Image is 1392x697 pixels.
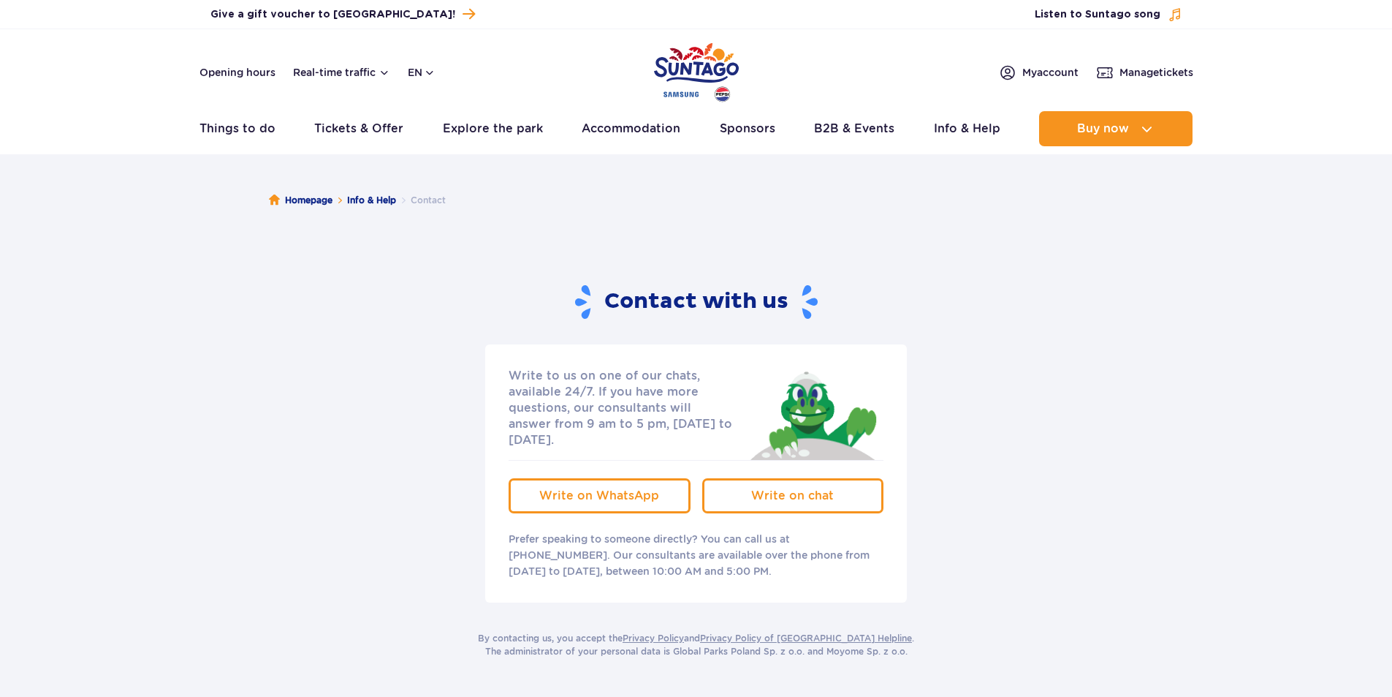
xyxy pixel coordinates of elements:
li: Contact [396,193,446,208]
a: B2B & Events [814,111,894,146]
button: Buy now [1039,111,1193,146]
a: Park of Poland [654,37,739,104]
a: Opening hours [199,65,275,80]
span: My account [1022,65,1079,80]
a: Accommodation [582,111,680,146]
a: Write on chat [702,478,884,513]
span: Listen to Suntago song [1035,7,1160,22]
a: Privacy Policy of [GEOGRAPHIC_DATA] Helpline [700,633,912,644]
span: Write on chat [751,489,834,502]
a: Explore the park [443,111,543,146]
p: Write to us on one of our chats, available 24/7. If you have more questions, our consultants will... [509,368,737,448]
a: Managetickets [1096,64,1193,81]
a: Privacy Policy [623,633,684,644]
a: Write on WhatsApp [509,478,691,513]
a: Info & Help [347,193,396,208]
span: Buy now [1077,122,1129,135]
p: By contacting us, you accept the and . The administrator of your personal data is Global Parks Po... [478,632,914,658]
a: Myaccount [999,64,1079,81]
a: Info & Help [934,111,1000,146]
a: Give a gift voucher to [GEOGRAPHIC_DATA]! [210,4,475,24]
span: Write on WhatsApp [539,489,659,502]
span: Give a gift voucher to [GEOGRAPHIC_DATA]! [210,7,455,22]
button: Real-time traffic [293,67,390,78]
a: Things to do [199,111,275,146]
a: Sponsors [720,111,775,146]
img: Jay [741,368,883,460]
a: Tickets & Offer [314,111,403,146]
p: Prefer speaking to someone directly? You can call us at [PHONE_NUMBER]. Our consultants are avail... [509,531,883,579]
button: en [408,65,436,80]
a: Homepage [269,193,332,208]
button: Listen to Suntago song [1035,7,1182,22]
h2: Contact with us [575,284,818,321]
span: Manage tickets [1119,65,1193,80]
